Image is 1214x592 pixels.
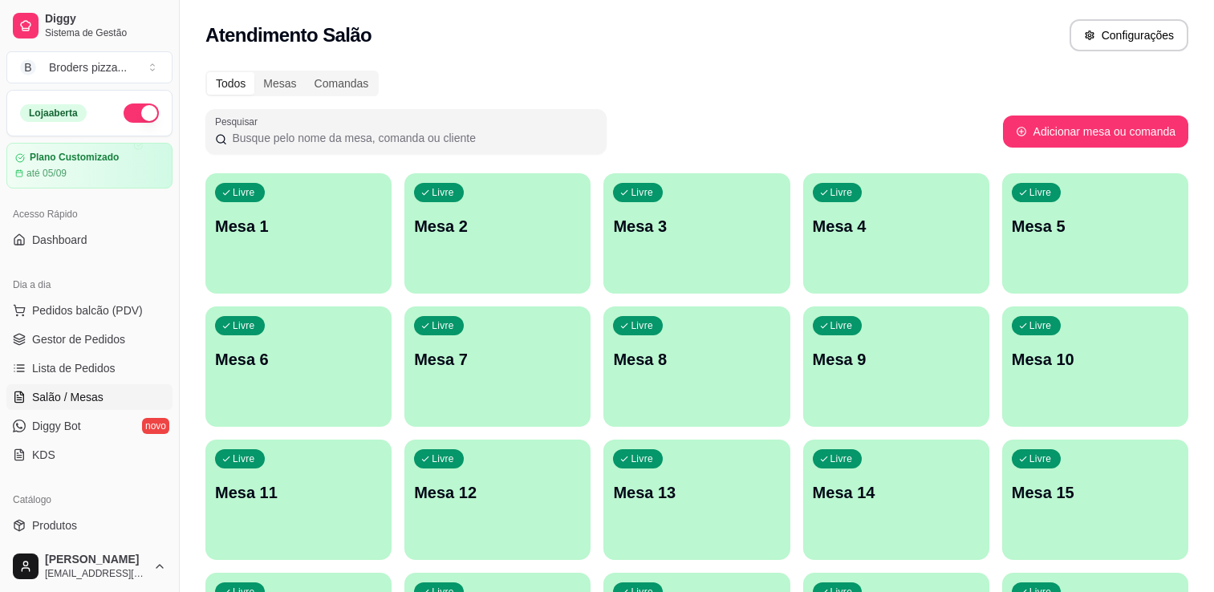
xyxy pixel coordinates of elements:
[803,440,989,560] button: LivreMesa 14
[6,201,173,227] div: Acesso Rápido
[1029,186,1052,199] p: Livre
[32,232,87,248] span: Dashboard
[233,319,255,332] p: Livre
[1029,319,1052,332] p: Livre
[1029,452,1052,465] p: Livre
[49,59,127,75] div: Broders pizza ...
[6,272,173,298] div: Dia a dia
[404,440,591,560] button: LivreMesa 12
[215,215,382,237] p: Mesa 1
[813,215,980,237] p: Mesa 4
[45,26,166,39] span: Sistema de Gestão
[254,72,305,95] div: Mesas
[227,130,597,146] input: Pesquisar
[404,306,591,427] button: LivreMesa 7
[45,567,147,580] span: [EMAIL_ADDRESS][DOMAIN_NAME]
[432,319,454,332] p: Livre
[45,12,166,26] span: Diggy
[6,227,173,253] a: Dashboard
[613,481,780,504] p: Mesa 13
[20,104,87,122] div: Loja aberta
[1012,481,1179,504] p: Mesa 15
[6,355,173,381] a: Lista de Pedidos
[631,319,653,332] p: Livre
[6,384,173,410] a: Salão / Mesas
[6,143,173,189] a: Plano Customizadoaté 05/09
[631,452,653,465] p: Livre
[1012,348,1179,371] p: Mesa 10
[414,215,581,237] p: Mesa 2
[45,553,147,567] span: [PERSON_NAME]
[20,59,36,75] span: B
[432,452,454,465] p: Livre
[830,186,853,199] p: Livre
[1012,215,1179,237] p: Mesa 5
[6,326,173,352] a: Gestor de Pedidos
[6,413,173,439] a: Diggy Botnovo
[205,173,392,294] button: LivreMesa 1
[6,298,173,323] button: Pedidos balcão (PDV)
[603,173,790,294] button: LivreMesa 3
[32,418,81,434] span: Diggy Bot
[207,72,254,95] div: Todos
[813,348,980,371] p: Mesa 9
[1002,306,1188,427] button: LivreMesa 10
[6,547,173,586] button: [PERSON_NAME][EMAIL_ADDRESS][DOMAIN_NAME]
[215,348,382,371] p: Mesa 6
[603,306,790,427] button: LivreMesa 8
[603,440,790,560] button: LivreMesa 13
[414,481,581,504] p: Mesa 12
[32,302,143,318] span: Pedidos balcão (PDV)
[1002,173,1188,294] button: LivreMesa 5
[205,22,372,48] h2: Atendimento Salão
[124,103,159,123] button: Alterar Status
[803,306,989,427] button: LivreMesa 9
[205,440,392,560] button: LivreMesa 11
[233,186,255,199] p: Livre
[32,389,104,405] span: Salão / Mesas
[830,319,853,332] p: Livre
[414,348,581,371] p: Mesa 7
[6,487,173,513] div: Catálogo
[30,152,119,164] article: Plano Customizado
[6,6,173,45] a: DiggySistema de Gestão
[813,481,980,504] p: Mesa 14
[1003,116,1188,148] button: Adicionar mesa ou comanda
[306,72,378,95] div: Comandas
[404,173,591,294] button: LivreMesa 2
[6,513,173,538] a: Produtos
[1002,440,1188,560] button: LivreMesa 15
[233,452,255,465] p: Livre
[32,331,125,347] span: Gestor de Pedidos
[631,186,653,199] p: Livre
[432,186,454,199] p: Livre
[32,517,77,533] span: Produtos
[1070,19,1188,51] button: Configurações
[32,360,116,376] span: Lista de Pedidos
[613,215,780,237] p: Mesa 3
[830,452,853,465] p: Livre
[32,447,55,463] span: KDS
[215,115,263,128] label: Pesquisar
[6,442,173,468] a: KDS
[613,348,780,371] p: Mesa 8
[6,51,173,83] button: Select a team
[215,481,382,504] p: Mesa 11
[26,167,67,180] article: até 05/09
[205,306,392,427] button: LivreMesa 6
[803,173,989,294] button: LivreMesa 4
